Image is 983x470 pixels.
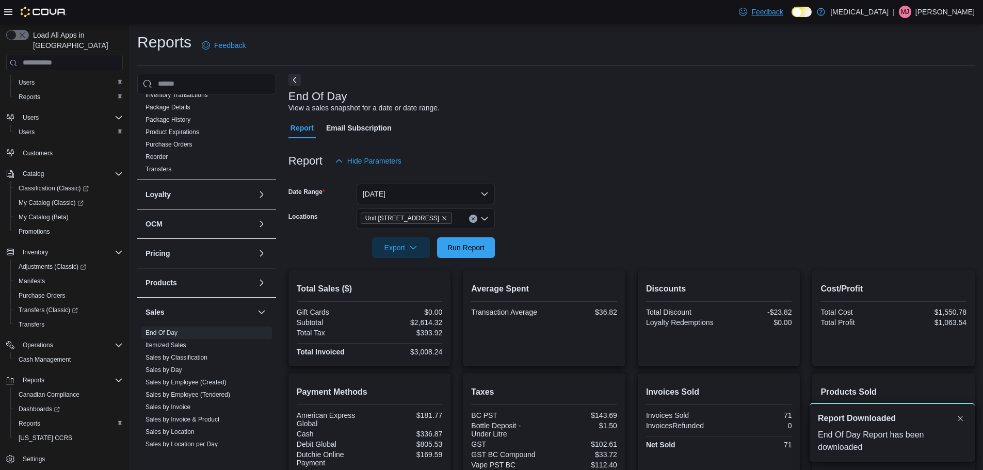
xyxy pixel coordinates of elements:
[19,246,52,258] button: Inventory
[792,7,812,17] input: Dark Mode
[146,391,230,399] span: Sales by Employee (Tendered)
[19,147,57,159] a: Customers
[14,304,82,316] a: Transfers (Classic)
[830,6,889,18] p: [MEDICAL_DATA]
[441,215,447,221] button: Remove Unit 385 North Dollarton Highway from selection in this group
[14,91,123,103] span: Reports
[297,386,443,398] h2: Payment Methods
[146,141,192,148] a: Purchase Orders
[14,432,76,444] a: [US_STATE] CCRS
[646,318,717,327] div: Loyalty Redemptions
[14,211,73,223] a: My Catalog (Beta)
[471,308,542,316] div: Transaction Average
[214,40,246,51] span: Feedback
[469,215,477,223] button: Clear input
[19,147,123,159] span: Customers
[19,213,69,221] span: My Catalog (Beta)
[255,277,268,289] button: Products
[14,225,123,238] span: Promotions
[471,411,542,419] div: BC PST
[721,422,792,430] div: 0
[19,277,45,285] span: Manifests
[255,306,268,318] button: Sales
[14,275,123,287] span: Manifests
[21,7,67,17] img: Cova
[365,213,439,223] span: Unit [STREET_ADDRESS]
[2,110,127,125] button: Users
[146,341,186,349] span: Itemized Sales
[896,318,966,327] div: $1,063.54
[146,428,195,435] a: Sales by Location
[721,308,792,316] div: -$23.82
[146,403,190,411] span: Sales by Invoice
[23,114,39,122] span: Users
[19,453,49,465] a: Settings
[19,374,123,386] span: Reports
[2,373,127,387] button: Reports
[10,75,127,90] button: Users
[14,182,93,195] a: Classification (Classic)
[10,260,127,274] a: Adjustments (Classic)
[10,196,127,210] a: My Catalog (Classic)
[146,248,253,258] button: Pricing
[297,430,367,438] div: Cash
[546,450,617,459] div: $33.72
[146,415,219,424] span: Sales by Invoice & Product
[372,411,442,419] div: $181.77
[14,76,123,89] span: Users
[820,308,891,316] div: Total Cost
[297,411,367,428] div: American Express Global
[10,402,127,416] a: Dashboards
[23,149,53,157] span: Customers
[19,246,123,258] span: Inventory
[14,403,123,415] span: Dashboards
[471,461,542,469] div: Vape PST BC
[146,307,253,317] button: Sales
[347,156,401,166] span: Hide Parameters
[820,318,891,327] div: Total Profit
[297,329,367,337] div: Total Tax
[288,155,323,167] h3: Report
[546,461,617,469] div: $112.40
[14,432,123,444] span: Washington CCRS
[19,228,50,236] span: Promotions
[10,224,127,239] button: Promotions
[14,197,88,209] a: My Catalog (Classic)
[372,348,442,356] div: $3,008.24
[19,168,48,180] button: Catalog
[19,320,44,329] span: Transfers
[14,353,75,366] a: Cash Management
[646,283,792,295] h2: Discounts
[14,211,123,223] span: My Catalog (Beta)
[146,165,171,173] span: Transfers
[146,353,207,362] span: Sales by Classification
[10,352,127,367] button: Cash Management
[146,140,192,149] span: Purchase Orders
[23,170,44,178] span: Catalog
[19,339,123,351] span: Operations
[146,91,208,99] a: Inventory Transactions
[255,218,268,230] button: OCM
[372,440,442,448] div: $805.53
[915,6,975,18] p: [PERSON_NAME]
[10,181,127,196] a: Classification (Classic)
[471,386,617,398] h2: Taxes
[19,419,40,428] span: Reports
[954,412,966,425] button: Dismiss toast
[19,111,123,124] span: Users
[19,391,79,399] span: Canadian Compliance
[137,32,191,53] h1: Reports
[198,35,250,56] a: Feedback
[19,111,43,124] button: Users
[896,308,966,316] div: $1,550.78
[901,6,909,18] span: MJ
[14,275,49,287] a: Manifests
[372,318,442,327] div: $2,614.32
[288,213,318,221] label: Locations
[14,417,44,430] a: Reports
[146,116,190,124] span: Package History
[19,78,35,87] span: Users
[14,403,64,415] a: Dashboards
[297,348,345,356] strong: Total Invoiced
[288,90,347,103] h3: End Of Day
